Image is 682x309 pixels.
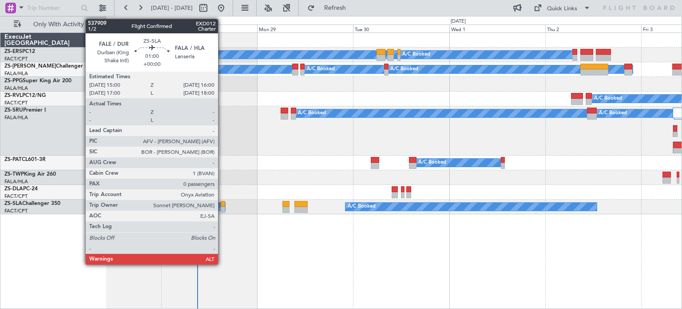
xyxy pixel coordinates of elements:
[4,201,22,206] span: ZS-SLA
[4,78,23,84] span: ZS-PPG
[4,114,28,121] a: FALA/HLA
[4,172,56,177] a: ZS-TWPKing Air 260
[451,18,466,25] div: [DATE]
[599,107,627,120] div: A/C Booked
[353,24,449,32] div: Tue 30
[27,1,78,15] input: Trip Number
[161,24,257,32] div: Sun 28
[4,64,94,69] a: ZS-[PERSON_NAME]Challenger 604
[4,49,35,54] a: ZS-ERSPC12
[4,70,28,77] a: FALA/HLA
[4,157,22,162] span: ZS-PAT
[65,24,161,32] div: Sat 27
[257,24,353,32] div: Mon 29
[4,208,28,214] a: FACT/CPT
[594,92,622,105] div: A/C Booked
[4,93,46,98] a: ZS-RVLPC12/NG
[317,5,354,11] span: Refresh
[298,107,326,120] div: A/C Booked
[4,49,22,54] span: ZS-ERS
[151,4,193,12] span: [DATE] - [DATE]
[547,4,577,13] div: Quick Links
[4,100,28,106] a: FACT/CPT
[402,48,430,61] div: A/C Booked
[4,108,23,113] span: ZS-SRU
[4,178,28,185] a: FALA/HLA
[418,156,446,169] div: A/C Booked
[545,24,641,32] div: Thu 2
[23,21,94,28] span: Only With Activity
[4,172,24,177] span: ZS-TWP
[307,63,335,76] div: A/C Booked
[303,1,357,15] button: Refresh
[4,201,60,206] a: ZS-SLAChallenger 350
[101,200,129,213] div: A/C Booked
[4,186,23,192] span: ZS-DLA
[190,63,218,76] div: A/C Booked
[348,200,376,213] div: A/C Booked
[4,78,71,84] a: ZS-PPGSuper King Air 200
[529,1,595,15] button: Quick Links
[4,64,56,69] span: ZS-[PERSON_NAME]
[4,93,22,98] span: ZS-RVL
[107,18,123,25] div: [DATE]
[4,193,28,200] a: FACT/CPT
[4,108,46,113] a: ZS-SRUPremier I
[4,186,38,192] a: ZS-DLAPC-24
[390,63,418,76] div: A/C Booked
[116,48,144,61] div: A/C Booked
[10,17,96,32] button: Only With Activity
[449,24,545,32] div: Wed 1
[4,85,28,92] a: FALA/HLA
[4,157,46,162] a: ZS-PATCL601-3R
[4,56,28,62] a: FACT/CPT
